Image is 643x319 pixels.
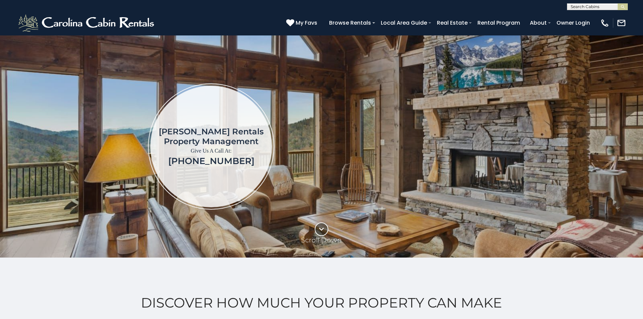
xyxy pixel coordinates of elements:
a: Real Estate [434,17,471,29]
p: Scroll Down [301,236,342,244]
h1: [PERSON_NAME] Rentals Property Management [159,127,264,146]
h2: Discover How Much Your Property Can Make [17,295,626,311]
iframe: New Contact Form [383,55,604,237]
img: mail-regular-white.png [617,18,626,28]
img: White-1-2.png [17,13,157,33]
a: [PHONE_NUMBER] [168,156,254,166]
a: Local Area Guide [377,17,430,29]
a: Rental Program [474,17,523,29]
a: My Favs [286,19,319,27]
a: Browse Rentals [326,17,374,29]
a: Owner Login [553,17,593,29]
img: phone-regular-white.png [600,18,610,28]
p: Give Us A Call At: [159,146,264,156]
a: About [526,17,550,29]
span: My Favs [296,19,317,27]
